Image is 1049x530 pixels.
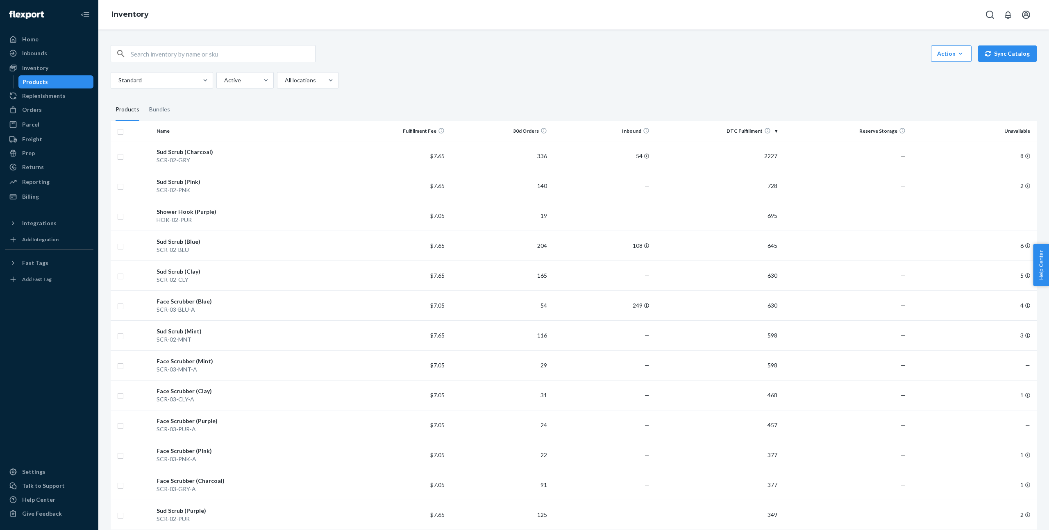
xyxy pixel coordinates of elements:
[5,133,93,146] a: Freight
[901,212,906,219] span: —
[430,392,445,399] span: $7.05
[901,242,906,249] span: —
[157,327,342,335] div: Sud Scrub (Mint)
[5,493,93,506] a: Help Center
[1025,362,1030,369] span: —
[901,481,906,488] span: —
[448,440,550,470] td: 22
[1000,7,1016,23] button: Open notifications
[157,455,342,463] div: SCR-03-PNK-A
[653,500,781,530] td: 349
[22,163,44,171] div: Returns
[653,410,781,440] td: 457
[5,507,93,520] button: Give Feedback
[5,147,93,160] a: Prep
[22,276,52,283] div: Add Fast Tag
[5,103,93,116] a: Orders
[430,451,445,458] span: $7.05
[937,50,965,58] div: Action
[157,425,342,433] div: SCR-03-PUR-A
[105,3,155,27] ol: breadcrumbs
[430,332,445,339] span: $7.65
[157,387,342,395] div: Face Scrubber (Clay)
[157,186,342,194] div: SCR-02-PNK
[653,440,781,470] td: 377
[157,238,342,246] div: Sud Scrub (Blue)
[5,233,93,246] a: Add Integration
[430,302,445,309] span: $7.05
[22,135,42,143] div: Freight
[157,515,342,523] div: SCR-02-PUR
[982,7,998,23] button: Open Search Box
[5,89,93,102] a: Replenishments
[901,182,906,189] span: —
[430,212,445,219] span: $7.05
[157,297,342,306] div: Face Scrubber (Blue)
[448,260,550,290] td: 165
[909,470,1037,500] td: 1
[5,33,93,46] a: Home
[22,49,47,57] div: Inbounds
[5,479,93,492] button: Talk to Support
[157,276,342,284] div: SCR-02-CLY
[653,171,781,201] td: 728
[157,148,342,156] div: Sud Scrub (Charcoal)
[157,447,342,455] div: Face Scrubber (Pink)
[22,92,66,100] div: Replenishments
[448,470,550,500] td: 91
[1033,244,1049,286] span: Help Center
[22,178,50,186] div: Reporting
[430,182,445,189] span: $7.65
[430,272,445,279] span: $7.65
[22,106,42,114] div: Orders
[157,395,342,403] div: SCR-03-CLY-A
[448,290,550,320] td: 54
[448,320,550,350] td: 116
[5,47,93,60] a: Inbounds
[1025,421,1030,428] span: —
[645,392,649,399] span: —
[5,190,93,203] a: Billing
[157,477,342,485] div: Face Scrubber (Charcoal)
[909,320,1037,350] td: 3
[448,121,550,141] th: 30d Orders
[5,161,93,174] a: Returns
[901,511,906,518] span: —
[157,365,342,374] div: SCR-03-MNT-A
[448,380,550,410] td: 31
[931,45,972,62] button: Action
[645,212,649,219] span: —
[131,45,315,62] input: Search inventory by name or sku
[653,320,781,350] td: 598
[284,76,285,84] input: All locations
[653,470,781,500] td: 377
[653,260,781,290] td: 630
[653,380,781,410] td: 468
[653,231,781,260] td: 645
[909,290,1037,320] td: 4
[901,392,906,399] span: —
[901,332,906,339] span: —
[111,10,149,19] a: Inventory
[5,465,93,478] a: Settings
[653,201,781,231] td: 695
[5,175,93,188] a: Reporting
[448,231,550,260] td: 204
[448,500,550,530] td: 125
[22,149,35,157] div: Prep
[430,511,445,518] span: $7.65
[5,217,93,230] button: Integrations
[901,302,906,309] span: —
[116,98,139,121] div: Products
[901,421,906,428] span: —
[448,171,550,201] td: 140
[430,421,445,428] span: $7.05
[22,468,45,476] div: Settings
[22,482,65,490] div: Talk to Support
[1018,7,1034,23] button: Open account menu
[157,267,342,276] div: Sud Scrub (Clay)
[909,500,1037,530] td: 2
[223,76,224,84] input: Active
[157,156,342,164] div: SCR-02-GRY
[901,362,906,369] span: —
